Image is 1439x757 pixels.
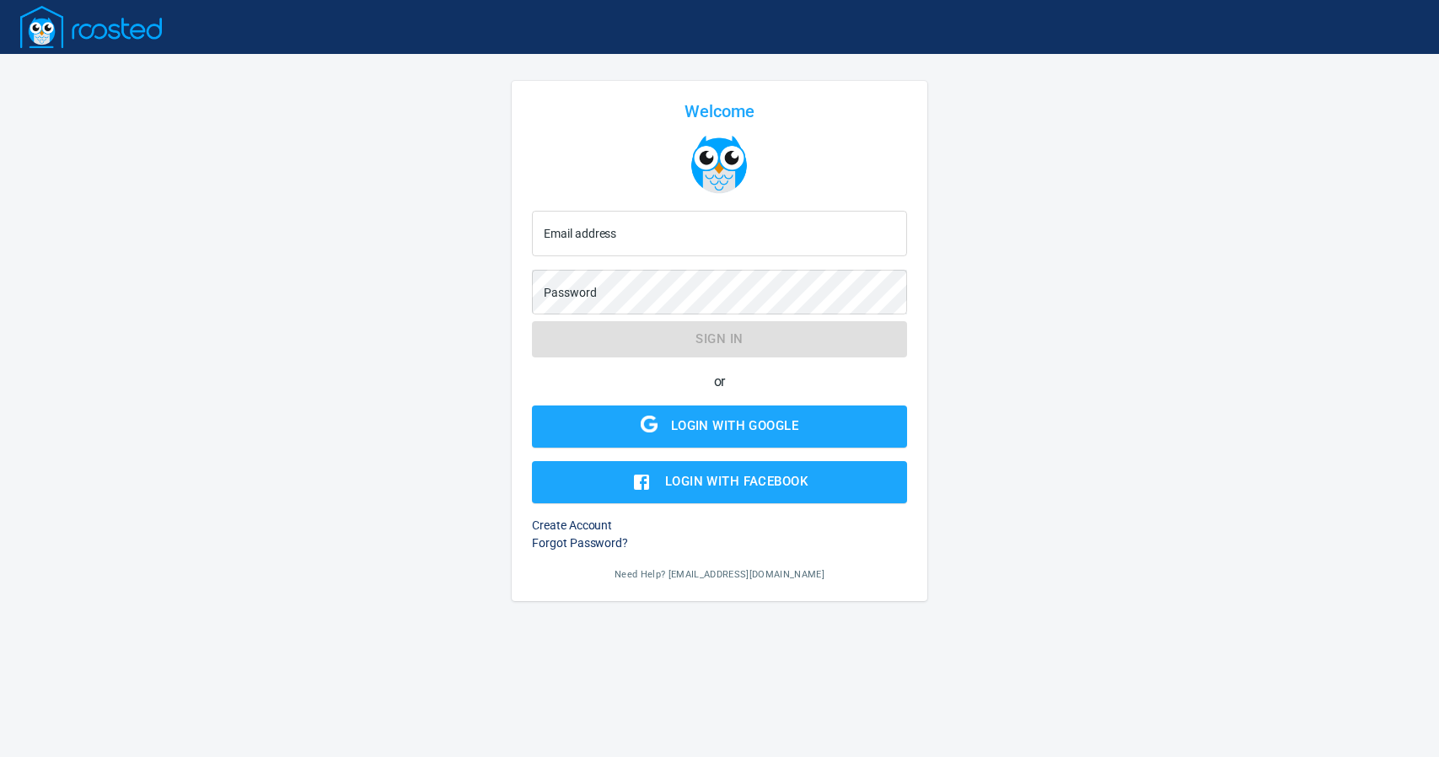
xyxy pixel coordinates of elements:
h6: Forgot Password? [532,534,907,552]
h6: Create Account [532,517,907,534]
button: Login with Facebook [532,461,907,503]
h6: or [532,371,907,392]
button: Google LogoLogin with Google [532,405,907,448]
div: Welcome [532,101,907,121]
img: Logo [20,6,162,48]
div: Login with Google [671,415,798,437]
span: Need Help? [EMAIL_ADDRESS][DOMAIN_NAME] [615,569,824,580]
div: Login with Facebook [665,470,808,492]
img: Google Logo [641,416,658,432]
img: Logo [690,135,749,194]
